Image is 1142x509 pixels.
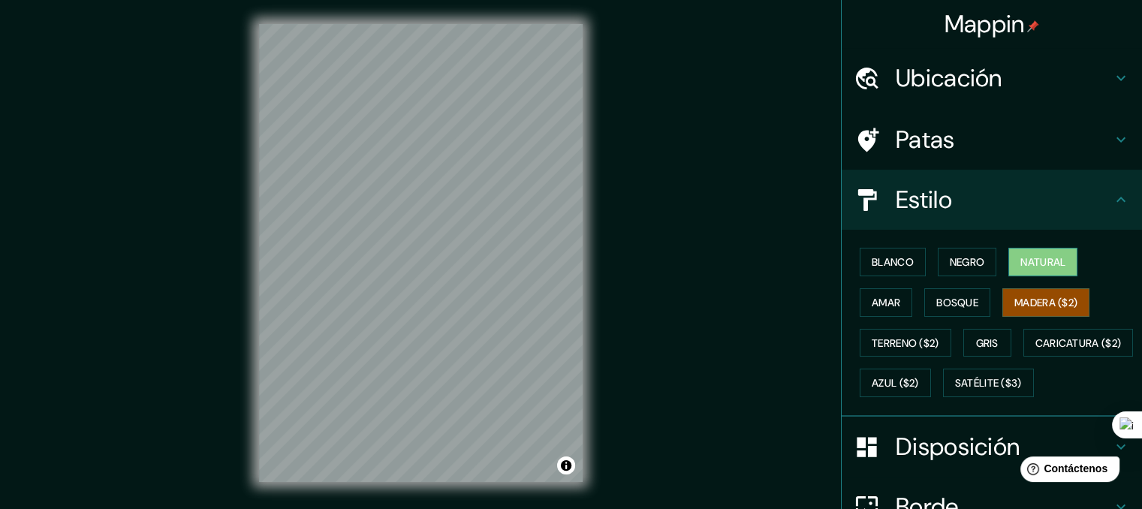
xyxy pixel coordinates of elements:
[896,431,1020,462] font: Disposición
[860,288,912,317] button: Amar
[924,288,990,317] button: Bosque
[1035,336,1122,350] font: Caricatura ($2)
[1023,329,1134,357] button: Caricatura ($2)
[1008,248,1077,276] button: Natural
[842,170,1142,230] div: Estilo
[950,255,985,269] font: Negro
[976,336,999,350] font: Gris
[896,184,952,215] font: Estilo
[945,8,1025,40] font: Mappin
[842,417,1142,477] div: Disposición
[860,369,931,397] button: Azul ($2)
[842,48,1142,108] div: Ubicación
[860,329,951,357] button: Terreno ($2)
[1002,288,1089,317] button: Madera ($2)
[955,377,1022,390] font: Satélite ($3)
[1027,20,1039,32] img: pin-icon.png
[872,255,914,269] font: Blanco
[1020,255,1065,269] font: Natural
[872,296,900,309] font: Amar
[896,62,1002,94] font: Ubicación
[1014,296,1077,309] font: Madera ($2)
[860,248,926,276] button: Blanco
[557,456,575,474] button: Activar o desactivar atribución
[842,110,1142,170] div: Patas
[1008,450,1125,492] iframe: Lanzador de widgets de ayuda
[963,329,1011,357] button: Gris
[943,369,1034,397] button: Satélite ($3)
[259,24,583,482] canvas: Mapa
[872,336,939,350] font: Terreno ($2)
[936,296,978,309] font: Bosque
[896,124,955,155] font: Patas
[938,248,997,276] button: Negro
[872,377,919,390] font: Azul ($2)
